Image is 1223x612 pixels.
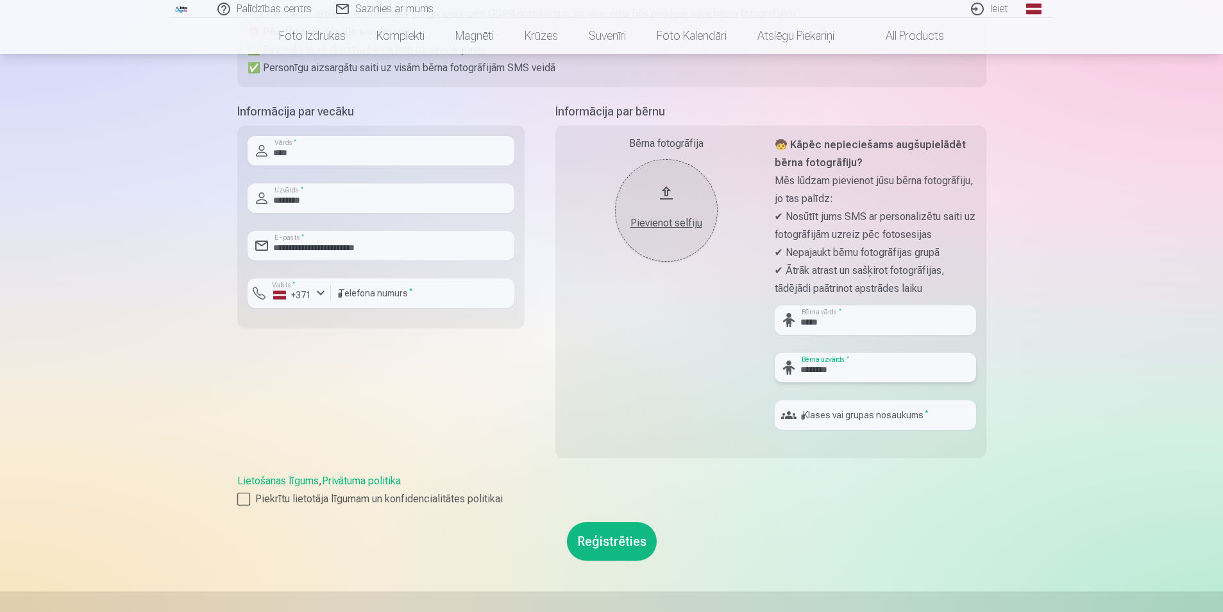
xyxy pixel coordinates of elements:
p: ✔ Nepajaukt bērnu fotogrāfijas grupā [775,244,976,262]
a: Magnēti [440,18,509,54]
img: /fa1 [174,5,189,13]
p: ✔ Ātrāk atrast un sašķirot fotogrāfijas, tādējādi paātrinot apstrādes laiku [775,262,976,298]
a: Atslēgu piekariņi [742,18,850,54]
label: Valsts [268,280,299,290]
div: Pievienot selfiju [628,216,705,231]
div: Bērna fotogrāfija [566,136,767,151]
div: , [237,473,986,507]
h5: Informācija par bērnu [555,103,986,121]
a: Krūzes [509,18,573,54]
button: Pievienot selfiju [615,159,718,262]
a: Lietošanas līgums [237,475,319,487]
button: Valsts*+371 [248,278,331,308]
a: All products [850,18,959,54]
p: ✅ Personīgu aizsargātu saiti uz visām bērna fotogrāfijām SMS veidā [248,59,976,77]
button: Reģistrēties [567,522,657,561]
a: Foto izdrukas [264,18,361,54]
a: Komplekti [361,18,440,54]
div: +371 [273,289,312,302]
a: Suvenīri [573,18,641,54]
p: Mēs lūdzam pievienot jūsu bērna fotogrāfiju, jo tas palīdz: [775,172,976,208]
strong: 🧒 Kāpēc nepieciešams augšupielādēt bērna fotogrāfiju? [775,139,966,169]
h5: Informācija par vecāku [237,103,525,121]
p: ✔ Nosūtīt jums SMS ar personalizētu saiti uz fotogrāfijām uzreiz pēc fotosesijas [775,208,976,244]
a: Foto kalendāri [641,18,742,54]
label: Piekrītu lietotāja līgumam un konfidencialitātes politikai [237,491,986,507]
a: Privātuma politika [322,475,401,487]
